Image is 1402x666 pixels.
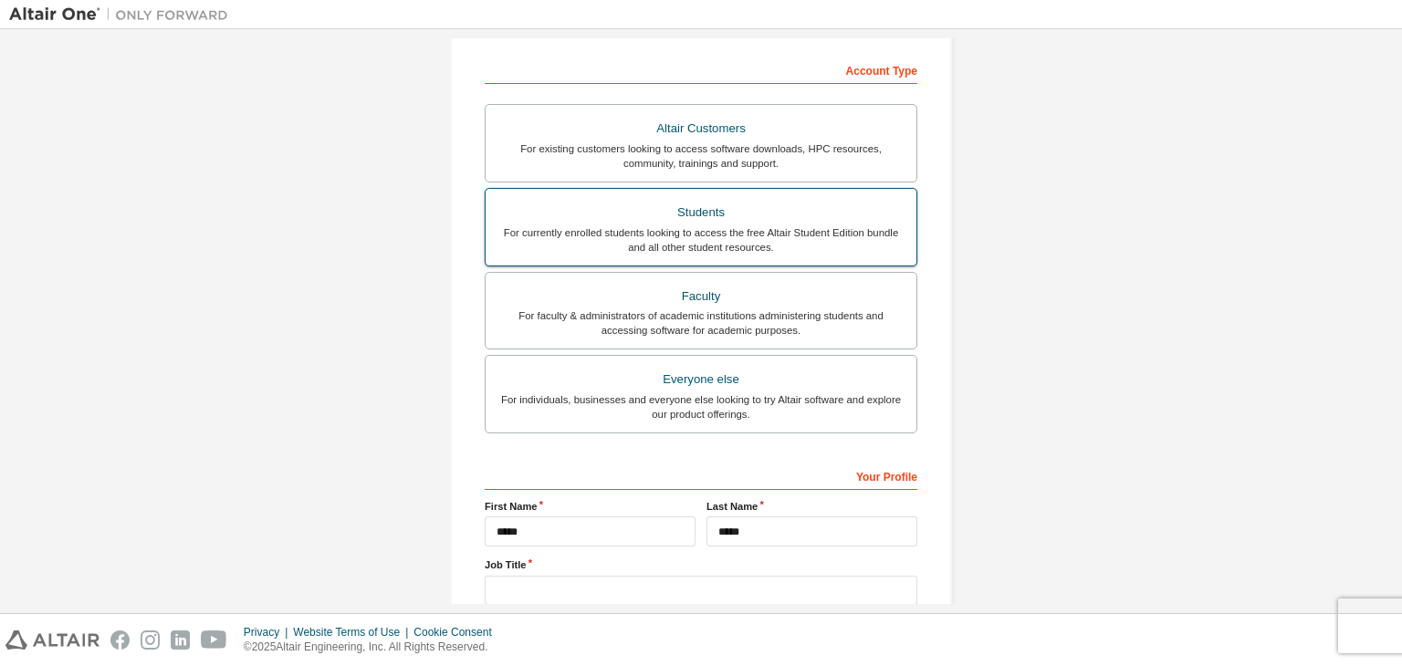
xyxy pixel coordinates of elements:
[706,499,917,514] label: Last Name
[485,499,696,514] label: First Name
[497,284,905,309] div: Faculty
[171,630,190,650] img: linkedin.svg
[201,630,227,650] img: youtube.svg
[497,308,905,338] div: For faculty & administrators of academic institutions administering students and accessing softwa...
[244,625,293,640] div: Privacy
[141,630,160,650] img: instagram.svg
[485,55,917,84] div: Account Type
[9,5,237,24] img: Altair One
[485,557,917,572] label: Job Title
[110,630,130,650] img: facebook.svg
[497,141,905,171] div: For existing customers looking to access software downloads, HPC resources, community, trainings ...
[5,630,99,650] img: altair_logo.svg
[497,392,905,421] div: For individuals, businesses and everyone else looking to try Altair software and explore our prod...
[497,367,905,392] div: Everyone else
[485,461,917,490] div: Your Profile
[497,200,905,225] div: Students
[497,225,905,255] div: For currently enrolled students looking to access the free Altair Student Edition bundle and all ...
[497,116,905,141] div: Altair Customers
[413,625,502,640] div: Cookie Consent
[244,640,503,655] p: © 2025 Altair Engineering, Inc. All Rights Reserved.
[293,625,413,640] div: Website Terms of Use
